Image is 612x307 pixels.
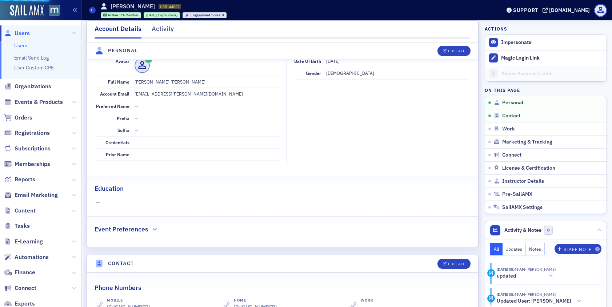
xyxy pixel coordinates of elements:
[15,98,63,106] span: Events & Products
[12,23,63,30] div: I'll look into it.
[15,238,43,246] span: E-Learning
[487,295,495,302] div: Activity
[12,39,113,61] div: Looking at Stripe the user was charged twice. I'll let you know when the refund has been completed.
[4,129,50,137] a: Registrations
[503,243,526,255] button: Updates
[6,35,140,66] div: Aidan says…
[15,175,35,183] span: Reports
[437,259,470,269] button: Edit All
[490,243,503,255] button: All
[6,152,117,168] div: Not a problem at all! Have a good one![PERSON_NAME] • 16h ago
[326,58,340,64] span: [DATE]
[502,113,520,119] span: Contact
[4,145,51,153] a: Subscriptions
[15,29,30,37] span: Users
[525,267,556,272] span: Justin Chase
[437,46,470,56] button: Edit All
[100,91,129,97] span: Account Email
[108,47,138,54] h4: Personal
[108,260,134,267] h4: Contact
[525,292,556,297] span: Justin Chase
[4,253,49,261] a: Automations
[497,267,525,272] time: 8/19/2025 08:49 AM
[26,190,140,213] div: Thanks [PERSON_NAME], you too good man!
[106,152,129,157] span: Prior Name
[146,13,177,17] div: (19yrs 2mos)
[564,247,591,251] div: Staff Note
[502,126,515,132] span: Work
[4,222,30,230] a: Tasks
[96,103,129,109] span: Preferred Name
[502,178,544,185] span: Instructor Details
[96,199,469,206] span: —
[12,156,111,163] div: Not a problem at all! Have a good one!
[11,238,17,244] button: Emoji picker
[497,298,571,304] h5: Updated User: [PERSON_NAME]
[117,127,129,133] span: Suffix
[6,152,140,181] div: Aidan says…
[6,181,140,190] div: [DATE]
[6,66,140,123] div: Aidan says…
[21,4,32,16] img: Profile image for Aidan
[15,207,36,215] span: Content
[361,298,373,303] div: Work
[135,76,279,88] dd: [PERSON_NAME] [PERSON_NAME]
[502,165,555,171] span: License & Certification
[14,54,49,61] a: Email Send Log
[501,55,603,61] div: Magic Login Link
[14,42,27,49] a: Users
[543,8,592,13] button: [DOMAIN_NAME]
[108,13,119,17] span: Active
[485,66,607,81] a: Adjust Account Credit
[15,129,50,137] span: Registrations
[108,79,129,85] span: Full Name
[135,103,138,109] span: —
[6,190,140,222] div: Justin says…
[26,123,140,146] div: Thanks a [PERSON_NAME]! I really appreciate that!
[6,8,140,35] div: Aidan says…
[12,70,113,113] div: Ok, the refund has been completed. It takes 3-5 business days to receive, nothing we can do that ...
[555,244,601,254] button: Staff Note
[35,9,71,16] p: Active 15h ago
[502,152,521,158] span: Connect
[114,3,128,17] button: Home
[107,298,150,303] div: Mobile
[10,5,44,17] img: SailAMX
[191,13,222,17] span: Engagement Score :
[35,4,83,9] h1: [PERSON_NAME]
[502,139,552,145] span: Marketing & Tracking
[4,191,58,199] a: Email Marketing
[502,100,523,106] span: Personal
[95,225,148,234] h2: Event Preferences
[116,58,129,64] span: Avatar
[497,272,556,280] button: updated
[306,70,321,76] span: Gender
[15,160,50,168] span: Memberships
[101,12,141,18] div: Active: Active: CPA Member
[144,12,180,18] div: 2006-06-14 00:00:00
[6,35,119,65] div: Looking at Stripe the user was charged twice. I'll let you know when the refund has been completed.
[5,3,19,17] button: go back
[594,4,607,17] span: Profile
[513,7,538,13] div: Support
[135,152,138,157] span: —
[497,292,525,297] time: 8/19/2025 08:49 AM
[32,195,134,209] div: Thanks [PERSON_NAME], you too good man!
[497,273,516,279] h5: updated
[95,24,141,39] div: Account Details
[15,268,35,276] span: Finance
[4,82,51,90] a: Organizations
[135,88,279,100] dd: [EMAIL_ADDRESS][PERSON_NAME][DOMAIN_NAME]
[4,268,35,276] a: Finance
[135,140,138,145] span: —
[119,13,139,17] span: CPA Member
[485,25,507,32] h4: Actions
[4,114,32,122] a: Orders
[549,7,590,13] div: [DOMAIN_NAME]
[4,284,36,292] a: Connect
[448,262,465,266] div: Edit All
[32,128,134,142] div: Thanks a [PERSON_NAME]! I really appreciate that!
[4,29,30,37] a: Users
[15,145,51,153] span: Subscriptions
